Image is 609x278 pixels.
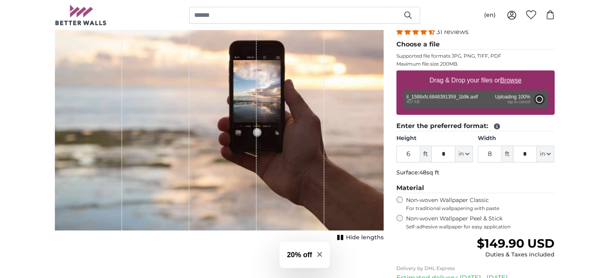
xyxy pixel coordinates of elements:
span: ft [420,146,431,162]
button: (en) [478,8,502,22]
button: Hide lengths [335,232,384,243]
span: 4.32 stars [396,28,436,36]
span: ft [502,146,513,162]
label: Non-woven Wallpaper Peel & Stick [406,215,555,230]
label: Width [478,134,554,142]
span: $149.90 USD [476,236,554,251]
span: Hide lengths [346,234,384,242]
legend: Material [396,183,555,193]
u: Browse [500,77,521,84]
span: in [540,150,545,158]
label: Drag & Drop your files or [426,72,524,88]
span: in [458,150,464,158]
p: Maximum file size 200MB. [396,61,555,67]
div: Duties & Taxes included [476,251,554,259]
span: 48sq ft [419,169,439,176]
legend: Enter the preferred format: [396,121,555,131]
label: Non-woven Wallpaper Classic [406,196,555,212]
button: in [537,146,554,162]
span: Self-adhesive wallpaper for easy application [406,224,555,230]
img: Betterwalls [55,5,107,25]
span: For traditional wallpapering with paste [406,205,555,212]
p: Delivery by DHL Express [396,265,555,272]
span: 31 reviews [436,28,468,36]
label: Height [396,134,473,142]
button: in [455,146,473,162]
legend: Choose a file [396,40,555,50]
p: Supported file formats JPG, PNG, TIFF, PDF [396,53,555,59]
p: Surface: [396,169,555,177]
